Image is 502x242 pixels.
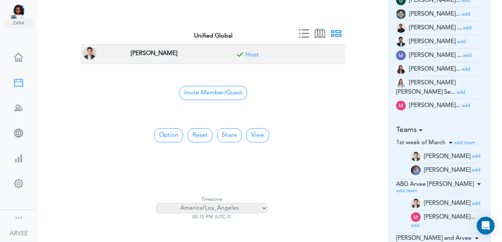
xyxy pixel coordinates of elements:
div: Home [4,53,33,60]
div: Create Meeting [4,78,33,85]
div: View Insights [4,154,33,161]
small: add [461,67,470,72]
span: [PERSON_NAME] [424,153,470,159]
span: [PERSON_NAME] [424,167,470,173]
a: Change side menu [14,213,23,224]
img: Z [411,199,421,208]
button: View [246,128,269,142]
a: add team [454,140,475,146]
a: add [457,89,465,95]
span: [PERSON_NAME]... [409,103,460,109]
small: add [472,168,480,172]
h5: Teams [396,126,483,135]
small: add [472,201,480,206]
span: [PERSON_NAME] [424,200,470,206]
span: [PERSON_NAME] [PERSON_NAME] Se... [396,80,456,95]
a: Share [217,128,242,142]
li: Tax Manager (jm.atienza@unified-accounting.com) [396,21,483,35]
small: add team [454,141,475,145]
li: a.flores@unified-accounting.com [411,150,483,164]
img: tYClh565bsNRV2DOQ8zUDWWPrkmSsbOKg5xJDCoDKG2XlEZmCEccTQ7zEOPYImp7PCOAf7r2cjy7pCrRzzhJpJUo4c9mYcQ0F... [396,78,406,88]
img: zKsWRAxI9YUAAAAASUVORK5CYII= [411,212,421,222]
label: Timezone [201,196,222,203]
strong: [PERSON_NAME] [131,51,177,57]
span: Invite Member/Guest to join your Group Free Time Calendar [179,86,247,100]
small: add [463,53,472,58]
span: [PERSON_NAME]... [409,66,460,72]
span: TAX PARTNER at Corona, CA, USA [129,48,179,58]
a: add team [396,188,417,194]
span: ABG Arvee [PERSON_NAME] [396,181,474,187]
small: add [472,154,480,159]
a: add [461,66,470,72]
img: 9k= [396,23,406,33]
img: Z [411,152,421,161]
img: ARVEE FLORES(a.flores@unified-accounting.com, TAX PARTNER at Corona, CA, USA) [83,46,96,60]
span: 1st week of March [396,140,446,146]
small: add [457,39,466,44]
img: 2Q== [396,9,406,19]
a: add [411,222,420,228]
div: Show menu and text [14,213,23,221]
img: Unified Global - Powered by TEAMCAL AI [11,4,33,19]
div: ARVEE [10,229,28,238]
img: zKsWRAxI9YUAAAAASUVORK5CYII= [396,101,406,110]
div: Open Intercom Messenger [477,217,495,235]
span: [PERSON_NAME]... [424,214,475,220]
button: Option [154,128,183,142]
span: [PERSON_NAME] [409,39,456,45]
strong: Unified Global [194,33,233,39]
span: Included for meeting [234,51,246,62]
span: [PERSON_NAME]... [409,11,460,17]
small: add [461,12,470,17]
li: Tax Admin (i.herrera@unified-accounting.com) [396,7,483,21]
img: Z [411,165,421,175]
li: ma.dacuma@unified-accounting.com [411,210,483,231]
a: Included for meeting [246,52,259,58]
a: add [463,25,472,31]
button: Reset [188,128,213,142]
small: add [463,26,472,30]
a: add [461,103,470,109]
a: add [472,167,480,173]
li: Partner (justine.tala@unifiedglobalph.com) [396,35,483,49]
div: Schedule Team Meeting [4,103,33,111]
li: Tax Advisor (mc.talley@unified-accounting.com) [396,49,483,62]
li: Tax Accountant (mc.cabasan@unified-accounting.com) [396,62,483,76]
a: add [472,200,480,206]
li: Tax Manager (mc.servinas@unified-accounting.com) [396,76,483,99]
span: [PERSON_NAME] ... [409,52,461,58]
span: [PERSON_NAME] and Arvee [396,235,472,241]
small: add [457,90,465,95]
a: add [463,52,472,58]
a: ARVEE [1,225,36,241]
a: add [472,153,480,159]
small: add team [396,188,417,193]
span: 02:15 PM (UTC-7) [192,214,231,219]
img: t+ebP8ENxXARE3R9ZYAAAAASUVORK5CYII= [396,64,406,74]
a: add [457,39,466,45]
div: Share Meeting Link [4,129,33,136]
a: add [461,11,470,17]
span: [PERSON_NAME] ... [409,25,461,31]
li: rigel@unified-accounting.com [411,164,483,177]
li: a.flores@unified-accounting.com [411,197,483,210]
img: oYmRaigo6CGHQoVEE68UKaYmSv3mcdPtBqv6mR0IswoELyKVAGpf2awGYjY1lJF3I6BneypHs55I8hk2WCirnQq9SYxiZpiWh... [396,37,406,46]
img: wOzMUeZp9uVEwAAAABJRU5ErkJggg== [396,51,406,60]
li: Tax Supervisor (ma.dacuma@unified-accounting.com) [396,99,483,113]
img: zara.png [4,19,33,28]
div: Change Settings [4,179,33,187]
small: add [411,223,420,228]
a: Change Settings [4,175,33,193]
